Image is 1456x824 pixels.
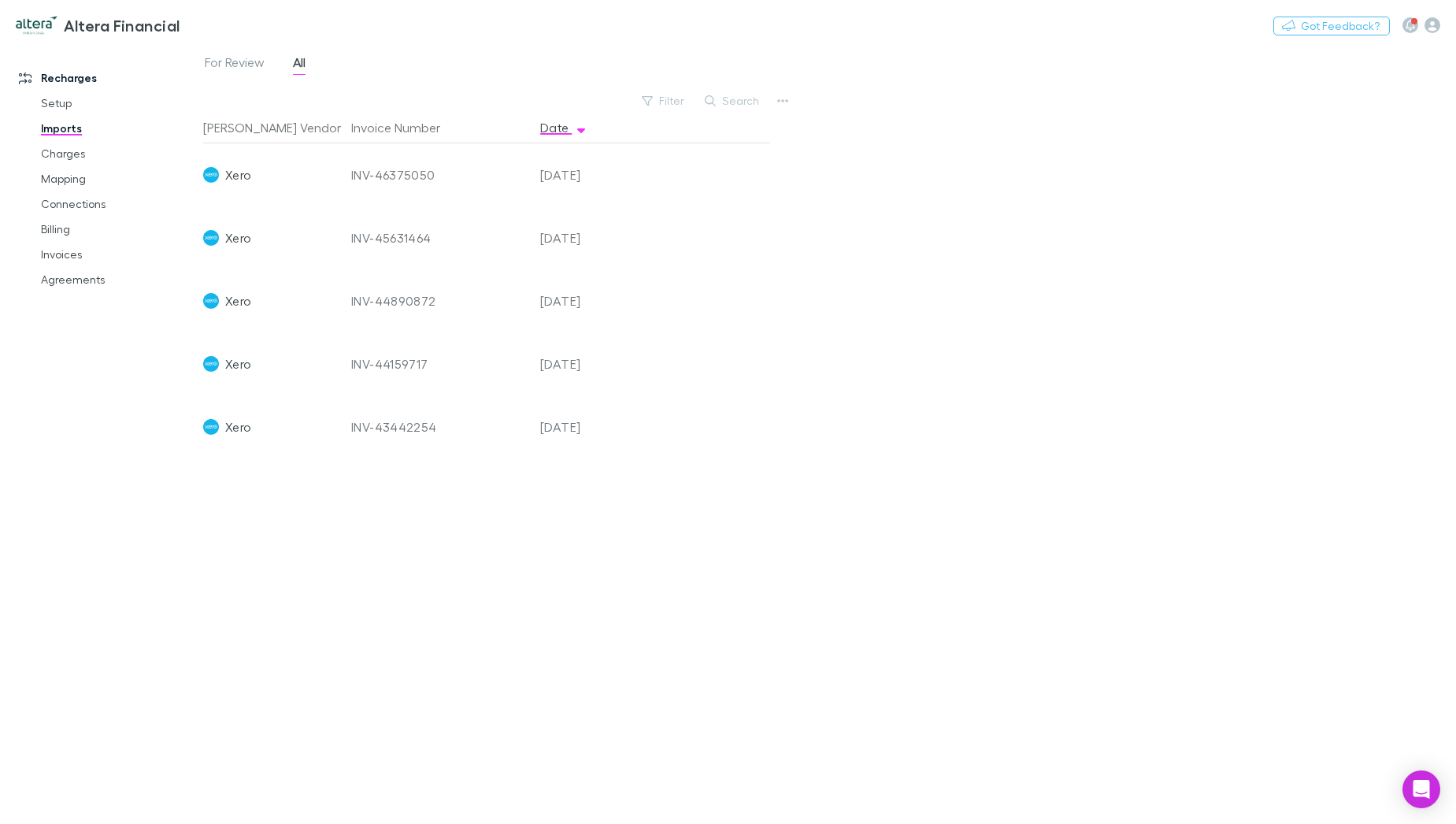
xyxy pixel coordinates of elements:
[351,206,528,269] div: INV-45631464
[534,143,628,206] div: [DATE]
[351,143,528,206] div: INV-46375050
[3,65,213,91] a: Recharges
[351,269,528,332] div: INV-44890872
[534,206,628,269] div: [DATE]
[697,91,769,110] button: Search
[225,143,251,206] span: Xero
[203,419,219,435] img: Xero's Logo
[203,293,219,309] img: Xero's Logo
[203,356,219,372] img: Xero's Logo
[225,332,251,395] span: Xero
[25,242,213,267] a: Invoices
[203,112,360,143] button: [PERSON_NAME] Vendor
[25,166,213,191] a: Mapping
[6,6,190,44] a: Altera Financial
[64,16,180,35] h3: Altera Financial
[293,54,306,75] span: All
[225,395,251,458] span: Xero
[203,167,219,183] img: Xero's Logo
[540,112,587,143] button: Date
[1402,770,1440,808] div: Open Intercom Messenger
[534,395,628,458] div: [DATE]
[203,230,219,246] img: Xero's Logo
[351,395,528,458] div: INV-43442254
[25,91,213,116] a: Setup
[1273,17,1390,35] button: Got Feedback?
[225,269,251,332] span: Xero
[25,191,213,217] a: Connections
[25,116,213,141] a: Imports
[225,206,251,269] span: Xero
[634,91,694,110] button: Filter
[351,112,459,143] button: Invoice Number
[534,269,628,332] div: [DATE]
[205,54,265,75] span: For Review
[351,332,528,395] div: INV-44159717
[534,332,628,395] div: [DATE]
[25,141,213,166] a: Charges
[16,16,57,35] img: Altera Financial's Logo
[25,267,213,292] a: Agreements
[25,217,213,242] a: Billing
